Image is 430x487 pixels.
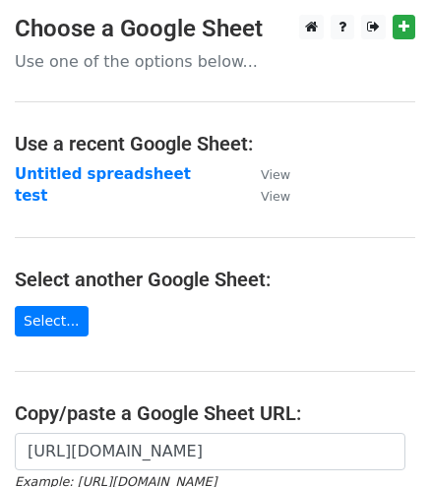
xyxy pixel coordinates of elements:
iframe: Chat Widget [332,393,430,487]
h4: Select another Google Sheet: [15,268,415,291]
h4: Use a recent Google Sheet: [15,132,415,155]
a: test [15,187,47,205]
small: View [261,167,290,182]
a: Select... [15,306,89,336]
h3: Choose a Google Sheet [15,15,415,43]
small: View [261,189,290,204]
h4: Copy/paste a Google Sheet URL: [15,401,415,425]
input: Paste your Google Sheet URL here [15,433,405,470]
a: Untitled spreadsheet [15,165,191,183]
a: View [241,165,290,183]
a: View [241,187,290,205]
p: Use one of the options below... [15,51,415,72]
